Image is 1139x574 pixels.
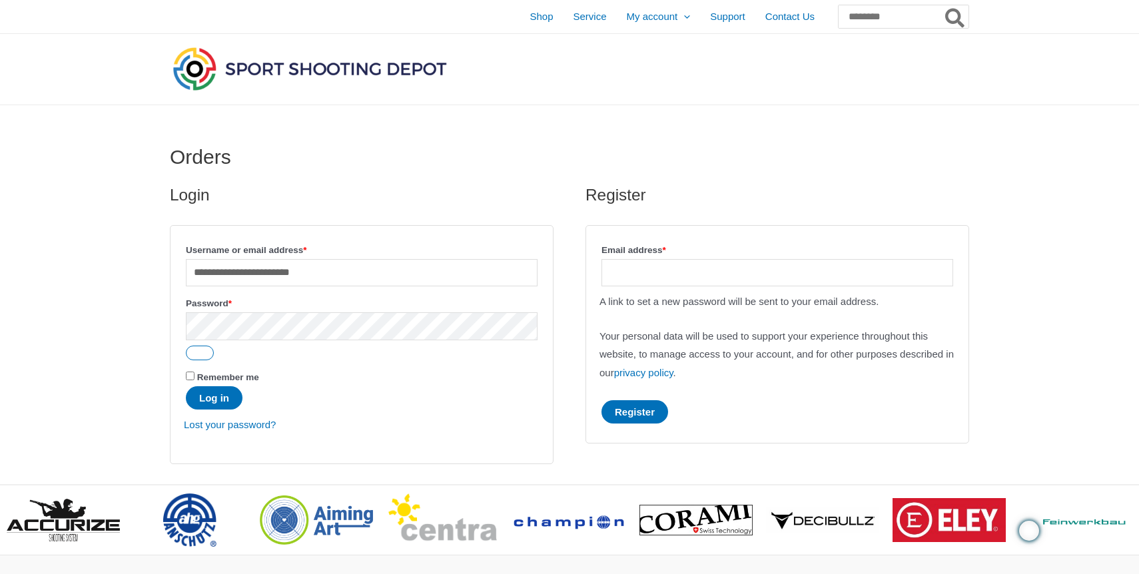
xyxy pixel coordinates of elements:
img: brand logo [893,498,1006,542]
a: privacy policy [614,367,673,378]
img: Sport Shooting Depot [170,44,450,93]
button: Show password [186,346,214,360]
label: Password [186,294,538,312]
p: Your personal data will be used to support your experience throughout this website, to manage acc... [599,327,955,383]
input: Remember me [186,372,194,380]
label: Email address [601,241,953,259]
button: Register [601,400,668,424]
a: Lost your password? [184,419,276,430]
button: Log in [186,386,242,410]
label: Username or email address [186,241,538,259]
p: A link to set a new password will be sent to your email address. [599,292,955,311]
h2: Login [170,184,554,206]
h2: Register [585,184,969,206]
button: Search [943,5,968,28]
span: Remember me [197,372,259,382]
h1: Orders [170,145,969,169]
